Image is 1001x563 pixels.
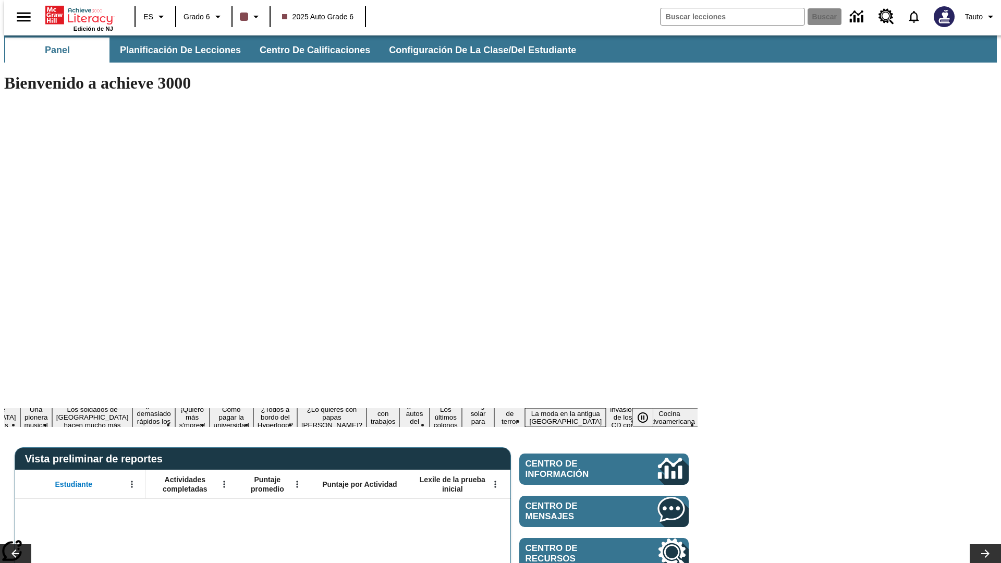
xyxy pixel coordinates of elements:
[5,38,109,63] button: Panel
[216,476,232,492] button: Abrir menú
[381,38,584,63] button: Configuración de la clase/del estudiante
[175,404,210,431] button: Diapositiva 6 ¡Quiero más s'mores!
[124,476,140,492] button: Abrir menú
[8,2,39,32] button: Abrir el menú lateral
[487,476,503,492] button: Abrir menú
[184,11,210,22] span: Grado 6
[151,475,219,494] span: Actividades completadas
[55,480,93,489] span: Estudiante
[251,38,379,63] button: Centro de calificaciones
[389,44,576,56] span: Configuración de la clase/del estudiante
[900,3,927,30] a: Notificaciones
[25,453,168,465] span: Vista preliminar de reportes
[844,3,872,31] a: Centro de información
[282,11,354,22] span: 2025 Auto Grade 6
[4,38,585,63] div: Subbarra de navegación
[74,26,113,32] span: Edición de NJ
[519,454,689,485] a: Centro de información
[120,44,241,56] span: Planificación de lecciones
[965,11,983,22] span: Tauto
[297,404,367,431] button: Diapositiva 9 ¿Lo quieres con papas fritas?
[242,475,292,494] span: Puntaje promedio
[289,476,305,492] button: Abrir menú
[525,408,606,427] button: Diapositiva 15 La moda en la antigua Roma
[112,38,249,63] button: Planificación de lecciones
[143,11,153,22] span: ES
[640,408,699,427] button: Diapositiva 17 Cocina nativoamericana
[4,35,997,63] div: Subbarra de navegación
[872,3,900,31] a: Centro de recursos, Se abrirá en una pestaña nueva.
[970,544,1001,563] button: Carrusel de lecciones, seguir
[367,400,399,435] button: Diapositiva 10 Niños con trabajos sucios
[45,5,113,26] a: Portada
[632,408,664,427] div: Pausar
[179,7,228,26] button: Grado: Grado 6, Elige un grado
[139,7,172,26] button: Lenguaje: ES, Selecciona un idioma
[494,393,525,443] button: Diapositiva 14 La historia de terror del tomate
[253,404,297,431] button: Diapositiva 8 ¿Todos a bordo del Hyperloop?
[430,404,462,431] button: Diapositiva 12 Los últimos colonos
[45,44,70,56] span: Panel
[661,8,804,25] input: Buscar campo
[236,7,266,26] button: El color de la clase es café oscuro. Cambiar el color de la clase.
[20,404,52,431] button: Diapositiva 3 Una pionera musical
[526,501,627,522] span: Centro de mensajes
[632,408,653,427] button: Pausar
[210,404,253,431] button: Diapositiva 7 Cómo pagar la universidad
[322,480,397,489] span: Puntaje por Actividad
[606,396,640,438] button: Diapositiva 16 La invasión de los CD con Internet
[399,400,429,435] button: Diapositiva 11 ¿Los autos del futuro?
[526,459,623,480] span: Centro de información
[414,475,491,494] span: Lexile de la prueba inicial
[934,6,955,27] img: Avatar
[45,4,113,32] div: Portada
[462,400,495,435] button: Diapositiva 13 Energía solar para todos
[52,404,133,431] button: Diapositiva 4 Los soldados de EE.UU. hacen mucho más
[260,44,370,56] span: Centro de calificaciones
[519,496,689,527] a: Centro de mensajes
[961,7,1001,26] button: Perfil/Configuración
[927,3,961,30] button: Escoja un nuevo avatar
[132,400,175,435] button: Diapositiva 5 ¿Son demasiado rápidos los Speedos?
[4,74,698,93] h1: Bienvenido a achieve 3000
